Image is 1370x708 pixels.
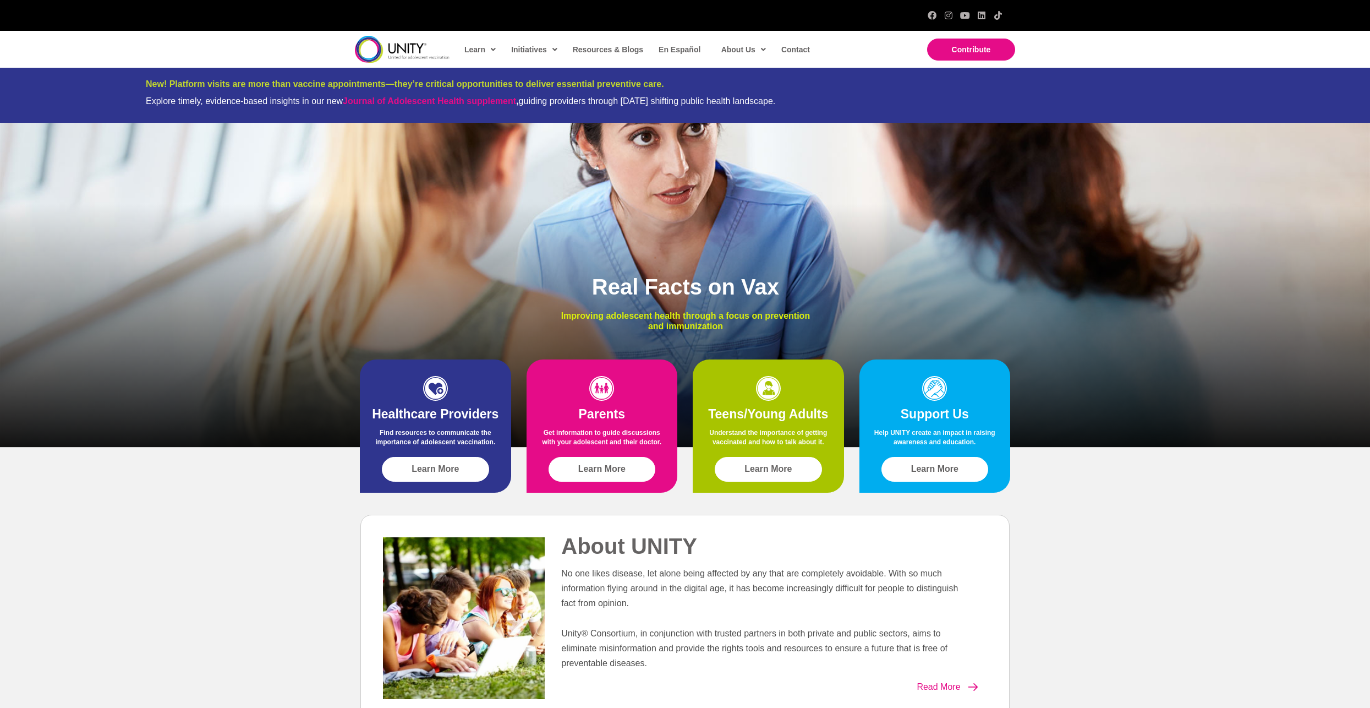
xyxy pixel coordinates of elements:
[776,37,814,62] a: Contact
[549,457,656,482] a: Learn More
[870,428,1000,453] p: Help UNITY create an impact in raising awareness and education.
[922,376,947,401] img: icon-support-1
[944,11,953,20] a: Instagram
[511,41,557,58] span: Initiatives
[715,457,822,482] a: Learn More
[538,406,667,423] h2: Parents
[355,36,450,63] img: unity-logo-dark
[952,45,991,54] span: Contribute
[917,683,960,692] span: Read More
[716,37,770,62] a: About Us
[704,428,833,453] p: Understand the importance of getting vaccinated and how to talk about it.
[721,41,766,58] span: About Us
[592,275,779,299] span: Real Facts on Vax
[383,537,545,699] img: teenagers-resting-P8JCX4H
[961,11,969,20] a: YouTube
[382,457,489,482] a: Learn More
[659,45,700,54] span: En Español
[704,406,833,423] h2: Teens/Young Adults
[927,39,1015,61] a: Contribute
[561,534,697,558] span: About UNITY
[578,464,626,474] span: Learn More
[977,11,986,20] a: LinkedIn
[553,311,819,331] p: Improving adolescent health through a focus on prevention and immunization
[589,376,614,401] img: icon-parents-1
[464,41,496,58] span: Learn
[412,464,459,474] span: Learn More
[911,464,958,474] span: Learn More
[343,96,518,106] strong: ,
[870,406,1000,423] h2: Support Us
[371,428,500,453] p: Find resources to communicate the importance of adolescent vaccination.
[343,96,516,106] a: Journal of Adolescent Health supplement
[146,79,664,89] span: New! Platform visits are more than vaccine appointments—they’re critical opportunities to deliver...
[371,406,500,423] h2: Healthcare Providers
[903,674,993,700] a: Read More
[781,45,810,54] span: Contact
[994,11,1002,20] a: TikTok
[573,45,643,54] span: Resources & Blogs
[538,428,667,453] p: Get information to guide discussions with your adolescent and their doctor.
[756,376,781,401] img: icon-teens-1
[653,37,705,62] a: En Español
[561,566,965,611] p: No one likes disease, let alone being affected by any that are completely avoidable. With so much...
[881,457,989,482] a: Learn More
[146,96,1224,106] div: Explore timely, evidence-based insights in our new guiding providers through [DATE] shifting publ...
[928,11,936,20] a: Facebook
[567,37,648,62] a: Resources & Blogs
[423,376,448,401] img: icon-HCP-1
[744,464,792,474] span: Learn More
[561,626,965,671] p: Unity® Consortium, in conjunction with trusted partners in both private and public sectors, aims ...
